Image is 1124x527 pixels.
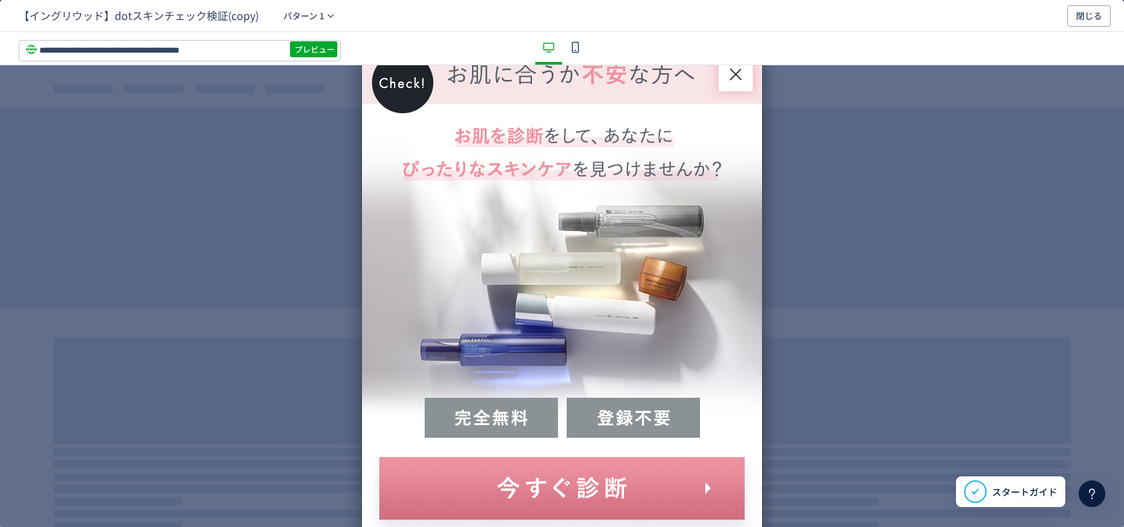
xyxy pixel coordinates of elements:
[290,41,337,57] button: プレビュー
[295,39,335,60] span: プレビュー
[283,5,324,27] span: パターン 1
[19,8,259,23] span: 【イングリウッド】dotスキンチェック検証(copy)
[992,485,1057,499] span: スタートガイド
[1076,5,1102,27] span: 閉じる
[275,5,341,27] button: パターン 1
[1067,5,1111,27] button: 閉じる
